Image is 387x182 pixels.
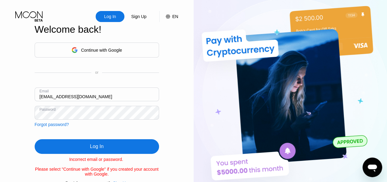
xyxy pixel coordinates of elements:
div: Sign Up [124,11,153,22]
div: or [95,70,98,75]
div: Incorrect email or password. Please select "Continue with Google" if you created your account wit... [35,157,159,176]
div: Continue with Google [35,43,159,58]
div: Welcome back! [35,24,159,35]
div: Log In [104,13,117,20]
div: Sign Up [131,13,147,20]
div: Continue with Google [81,48,122,53]
div: EN [159,11,178,22]
div: Log In [96,11,124,22]
div: Email [40,89,49,93]
div: Log In [90,143,104,150]
div: EN [172,14,178,19]
div: Forgot password? [35,122,69,127]
div: Password [40,107,56,112]
iframe: Button to launch messaging window [362,158,382,177]
div: Log In [35,139,159,154]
